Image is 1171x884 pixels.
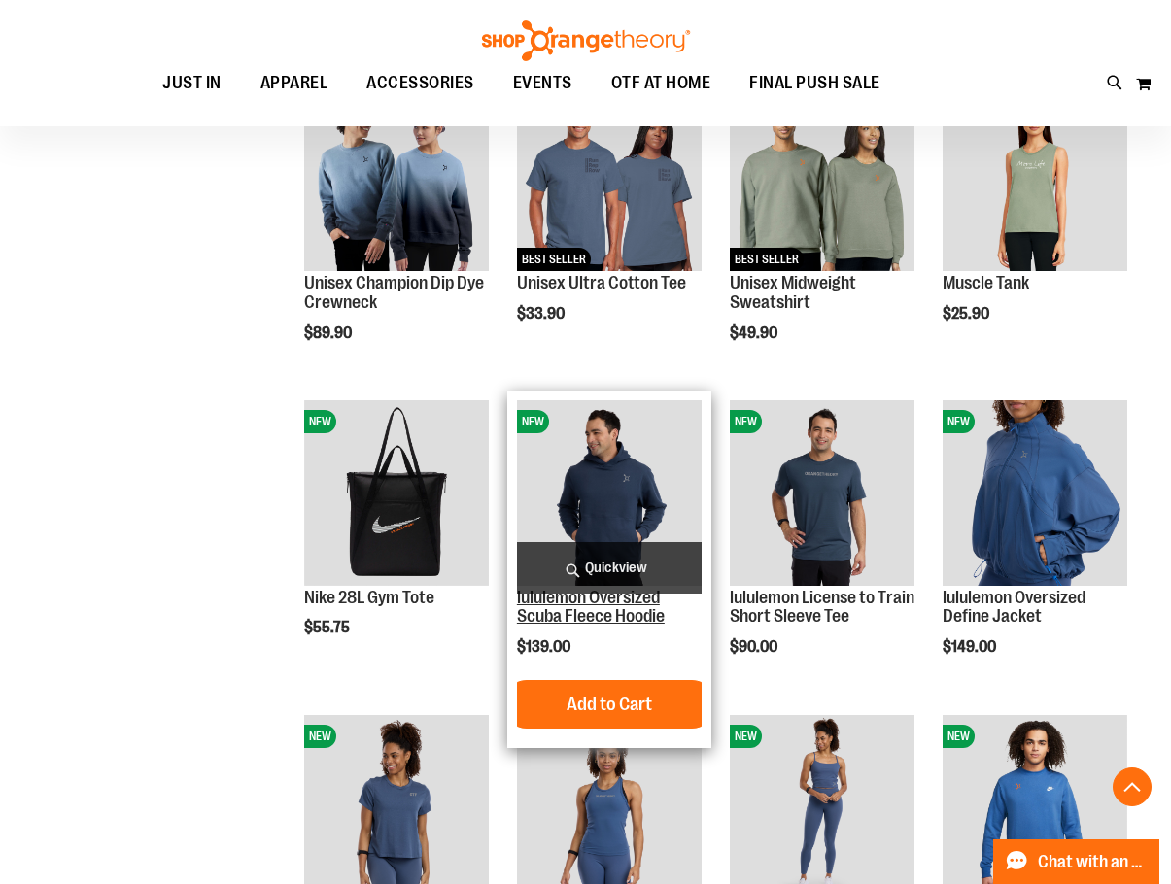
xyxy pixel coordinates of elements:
span: ACCESSORIES [366,61,474,105]
span: BEST SELLER [517,248,591,271]
a: Quickview [517,542,702,594]
span: NEW [943,410,975,433]
span: NEW [517,410,549,433]
a: ACCESSORIES [347,61,494,106]
button: Add to Cart [502,680,716,729]
a: Unisex Champion Dip Dye Crewneck [304,273,484,312]
div: product [933,391,1137,705]
span: JUST IN [162,61,222,105]
a: Unisex Midweight SweatshirtNEWBEST SELLER [730,86,914,274]
span: NEW [943,725,975,748]
a: APPAREL [241,61,348,105]
span: $33.90 [517,305,568,323]
a: OTF AT HOME [592,61,731,106]
button: Chat with an Expert [993,839,1160,884]
div: product [294,391,499,686]
div: product [507,391,711,748]
a: lululemon License to Train Short Sleeve Tee [730,588,914,627]
span: NEW [304,410,336,433]
span: NEW [730,725,762,748]
span: $55.75 [304,619,353,636]
a: FINAL PUSH SALE [730,61,900,106]
span: Add to Cart [567,694,652,715]
a: Unisex Ultra Cotton TeeNEWBEST SELLER [517,86,702,274]
a: Nike 28L Gym Tote [304,588,434,607]
span: NEW [730,410,762,433]
a: Muscle Tank [943,273,1029,292]
div: product [933,77,1137,372]
a: Nike 28L Gym ToteNEW [304,400,489,588]
span: $89.90 [304,324,355,342]
span: $139.00 [517,638,573,656]
a: lululemon Oversized Scuba Fleece Hoodie [517,588,665,627]
img: Unisex Midweight Sweatshirt [730,86,914,271]
a: Unisex Midweight Sweatshirt [730,273,856,312]
div: product [294,77,499,391]
img: Muscle Tank [943,86,1127,271]
span: BEST SELLER [730,248,804,271]
a: Muscle TankNEW [943,86,1127,274]
button: Back To Top [1113,767,1152,806]
a: Unisex Champion Dip Dye CrewneckNEW [304,86,489,274]
img: lululemon Oversized Scuba Fleece Hoodie [517,400,702,585]
img: Nike 28L Gym Tote [304,400,489,585]
span: $25.90 [943,305,992,323]
a: Unisex Ultra Cotton Tee [517,273,686,292]
img: Shop Orangetheory [479,20,693,61]
div: product [720,391,924,705]
span: $90.00 [730,638,780,656]
a: lululemon Oversized Define JacketNEW [943,400,1127,588]
div: product [720,77,924,391]
span: $49.90 [730,324,780,342]
span: OTF AT HOME [611,61,711,105]
span: APPAREL [260,61,328,105]
span: EVENTS [513,61,572,105]
div: product [507,77,711,372]
span: FINAL PUSH SALE [749,61,880,105]
img: Unisex Ultra Cotton Tee [517,86,702,271]
span: NEW [304,725,336,748]
span: Chat with an Expert [1038,853,1148,871]
span: $149.00 [943,638,999,656]
img: lululemon License to Train Short Sleeve Tee [730,400,914,585]
a: JUST IN [143,61,241,106]
a: lululemon License to Train Short Sleeve TeeNEW [730,400,914,588]
img: Unisex Champion Dip Dye Crewneck [304,86,489,271]
img: lululemon Oversized Define Jacket [943,400,1127,585]
a: EVENTS [494,61,592,106]
a: lululemon Oversized Define Jacket [943,588,1085,627]
a: lululemon Oversized Scuba Fleece HoodieNEW [517,400,702,588]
